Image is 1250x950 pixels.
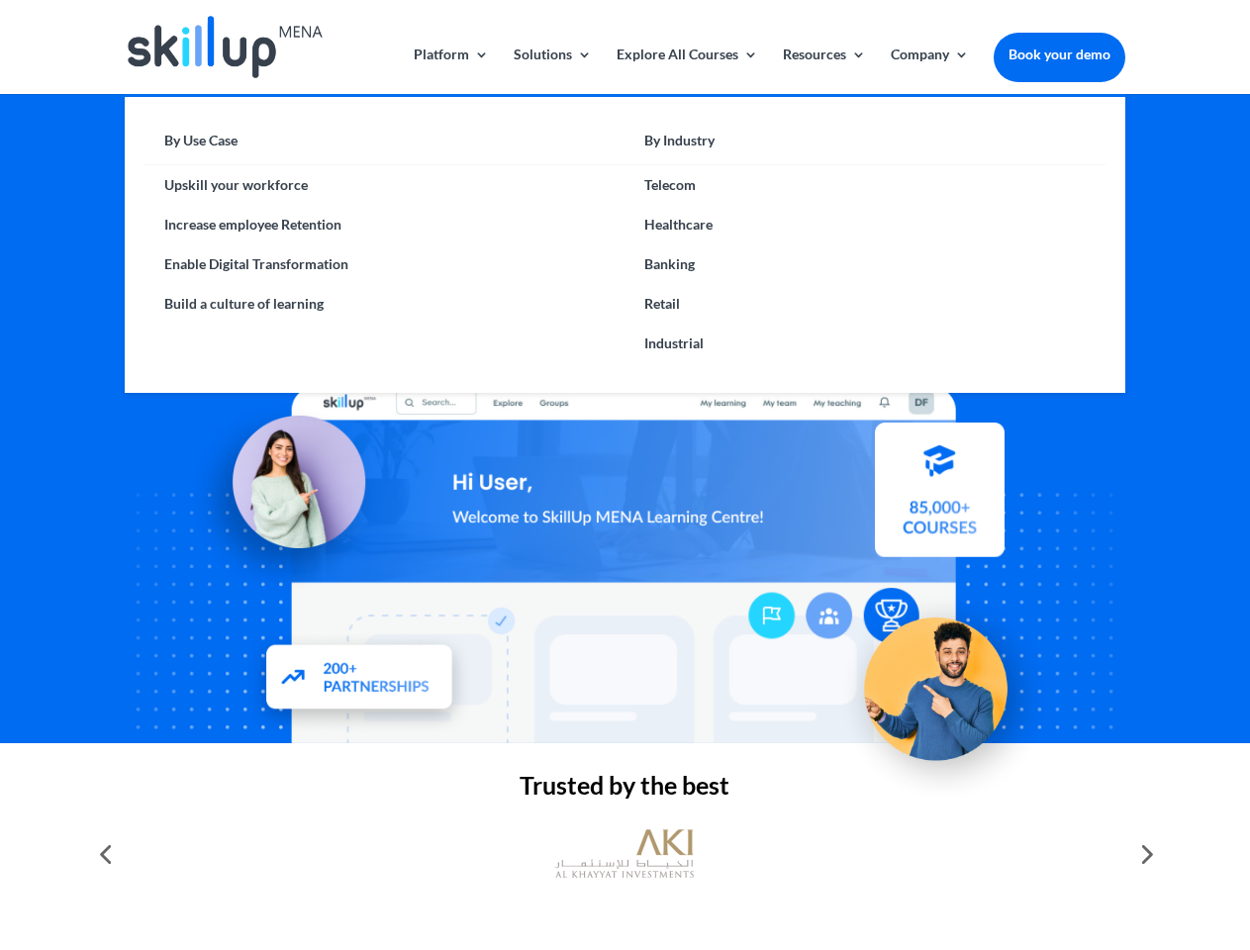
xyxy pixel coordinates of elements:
[625,244,1105,284] a: Banking
[514,47,592,94] a: Solutions
[144,244,625,284] a: Enable Digital Transformation
[144,165,625,205] a: Upskill your workforce
[783,47,866,94] a: Resources
[128,16,322,78] img: Skillup Mena
[414,47,489,94] a: Platform
[625,127,1105,165] a: By Industry
[125,773,1124,807] h2: Trusted by the best
[555,819,694,889] img: al khayyat investments logo
[920,736,1250,950] iframe: Chat Widget
[185,394,385,594] img: Learning Management Solution - SkillUp
[625,324,1105,363] a: Industrial
[144,127,625,165] a: By Use Case
[891,47,969,94] a: Company
[625,205,1105,244] a: Healthcare
[994,33,1125,76] a: Book your demo
[625,165,1105,205] a: Telecom
[617,47,758,94] a: Explore All Courses
[875,430,1005,565] img: Courses library - SkillUp MENA
[245,625,475,733] img: Partners - SkillUp Mena
[144,205,625,244] a: Increase employee Retention
[625,284,1105,324] a: Retail
[835,576,1055,796] img: Upskill your workforce - SkillUp
[144,284,625,324] a: Build a culture of learning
